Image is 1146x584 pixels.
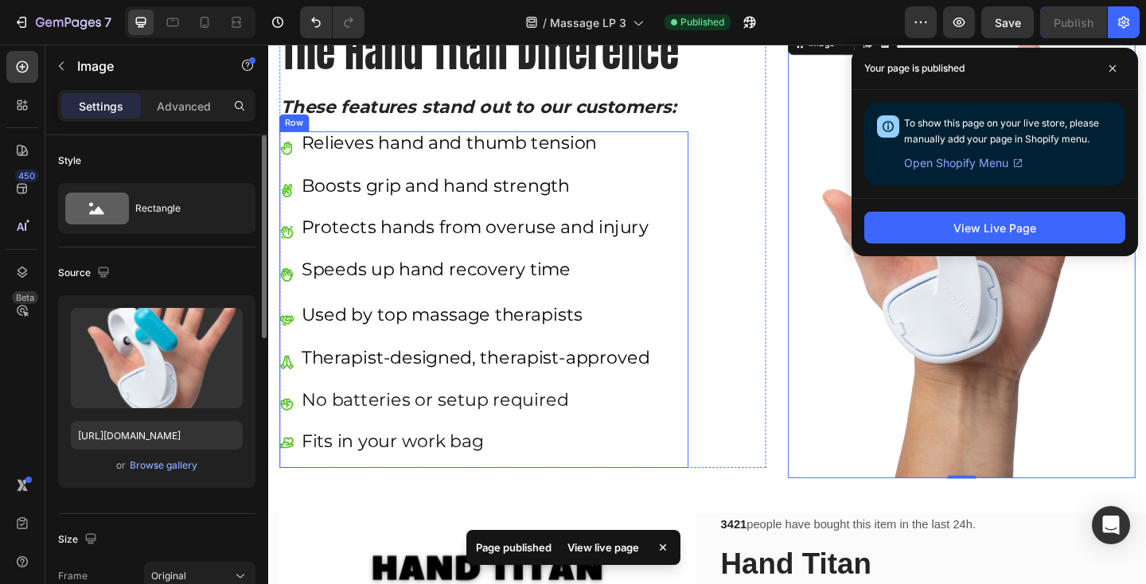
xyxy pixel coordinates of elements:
span: Massage LP 3 [550,14,626,31]
span: Open Shopify Menu [904,154,1008,173]
iframe: Design area [268,45,1146,584]
div: Beta [12,291,38,304]
button: 7 [6,6,119,38]
span: / [543,14,547,31]
div: View Live Page [953,220,1036,236]
span: Original [151,569,186,583]
span: Boosts grip and hand strength [36,142,328,165]
p: Page published [476,539,552,555]
img: preview-image [71,308,243,408]
span: To show this page on your live store, please manually add your page in Shopify menu. [904,117,1099,145]
p: 7 [104,13,111,32]
span: Protects hands from overuse and injury [36,187,413,210]
button: Publish [1040,6,1107,38]
p: Your page is published [864,60,965,76]
span: or [116,456,126,475]
div: Rich Text Editor. Editing area: main [34,232,415,261]
span: Relieves hand and thumb tension [36,95,357,119]
p: people have bought this item in the last 24h. [492,512,941,535]
label: Frame [58,569,88,583]
div: Open Intercom Messenger [1092,506,1130,544]
div: Browse gallery [130,458,197,473]
input: https://example.com/image.jpg [71,421,243,450]
span: Save [995,16,1021,29]
span: Used by top massage therapists [36,282,341,306]
div: Size [58,529,100,551]
div: Rich Text Editor. Editing area: main [34,186,415,215]
div: Source [58,263,113,284]
span: No batteries or setup required [36,375,326,398]
div: Rectangle [135,190,232,227]
button: View Live Page [864,212,1125,243]
div: Rich Text Editor. Editing area: main [34,419,416,448]
p: Settings [79,98,123,115]
span: Published [680,15,724,29]
div: 450 [15,169,38,182]
div: Rich Text Editor. Editing area: main [34,374,416,403]
div: Row [15,78,41,92]
span: Speeds up hand recovery time [36,233,329,256]
div: Style [58,154,81,168]
p: Image [77,56,212,76]
span: Therapist-designed, therapist-approved [36,329,415,352]
i: These features stand out to our customers: [14,56,443,80]
div: Rich Text Editor. Editing area: main [34,328,416,356]
button: Browse gallery [129,457,198,473]
div: Publish [1054,14,1093,31]
span: Fits in your work bag [36,420,234,443]
div: View live page [558,536,649,559]
div: Undo/Redo [300,6,364,38]
strong: 3421 [492,516,520,529]
p: Advanced [157,98,211,115]
div: Rich Text Editor. Editing area: main [34,282,416,310]
div: Rich Text Editor. Editing area: main [34,141,415,169]
div: Rich Text Editor. Editing area: main [34,95,415,123]
div: Rich Text Editor. Editing area: main [12,57,457,82]
button: Save [981,6,1034,38]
